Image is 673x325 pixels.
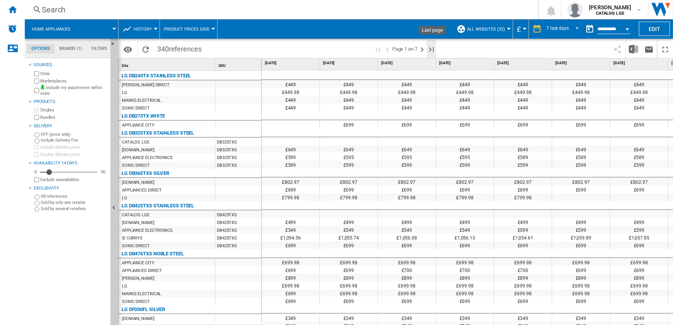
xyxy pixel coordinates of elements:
[555,60,608,66] span: [DATE]
[262,178,319,185] div: £802.97
[378,103,436,111] div: £449
[554,58,610,68] div: [DATE]
[436,258,494,266] div: £699.98
[436,274,494,281] div: £899
[494,185,552,193] div: £699
[436,226,494,233] div: £549
[320,185,378,193] div: £699
[378,153,436,161] div: £595
[610,145,668,153] div: £649
[110,39,120,53] button: Hide
[122,259,155,267] div: APPLIANCE CITY
[41,206,107,212] label: Sold by several retailers
[262,153,319,161] div: £599
[610,40,625,58] button: Share this bookmark with others
[494,233,552,241] div: £1,054.61
[320,258,378,266] div: £699.98
[494,258,552,266] div: £699.98
[164,19,213,39] button: Product prices grid
[392,40,417,58] span: Page 1 on 7
[552,241,610,249] div: £699
[40,78,107,84] label: Marketplaces
[262,233,319,241] div: £1,054.56
[215,241,261,249] div: DB425TXS
[494,80,552,88] div: £449
[610,161,668,168] div: £599
[120,58,215,70] div: Sort None
[34,177,39,182] input: Display delivery price
[122,211,149,219] div: CATALOG LGE
[494,153,552,161] div: £589
[320,96,378,103] div: £449
[34,71,39,76] input: Sites
[378,120,436,128] div: £699
[546,23,582,36] md-select: REPORTS.WIZARD.STEPS.REPORT.STEPS.REPORT_OPTIONS.PERIOD: 7 last days
[378,96,436,103] div: £449
[122,275,155,282] div: [PERSON_NAME]
[34,201,39,206] input: Sold by only one retailer
[378,297,436,304] div: £699
[122,201,194,210] div: LG DB425TXS STAINLESS STEEL
[34,115,39,120] input: Bundles
[138,40,153,58] button: Reload
[34,195,39,200] input: All references
[262,226,319,233] div: £549
[215,218,261,226] div: DB425TXS
[217,58,261,70] div: SKU Sort None
[263,58,319,68] div: [DATE]
[552,145,610,153] div: £649
[320,103,378,111] div: £449
[436,161,494,168] div: £599
[122,111,165,121] div: LG DB273TX WHITE
[34,139,39,144] input: Include Delivery Fee
[40,168,97,176] md-slider: Availability
[40,85,45,89] img: mysite-bg-18x18.png
[32,19,78,39] button: Home appliances
[34,86,39,96] input: Include my assortment within stats
[262,218,319,226] div: £499
[494,226,552,233] div: £599
[215,234,261,241] div: DB425TXS
[215,226,261,234] div: DB425TXS
[40,152,107,157] label: Display delivery price
[262,274,319,281] div: £899
[87,44,112,53] md-tab-item: Filters
[320,193,378,201] div: £799.98
[262,258,319,266] div: £699.98
[552,226,610,233] div: £599
[494,88,552,96] div: £449.98
[320,88,378,96] div: £449.98
[262,103,319,111] div: £449
[320,178,378,185] div: £802.97
[610,281,668,289] div: £699.98
[610,289,668,297] div: £699.98
[122,290,161,298] div: MARKS ELECTRICAL
[122,186,162,194] div: APPLIANCES DIRECT
[436,153,494,161] div: £595
[378,289,436,297] div: £699.98
[29,19,114,39] div: Home appliances
[610,258,668,266] div: £699.98
[320,161,378,168] div: £599
[215,210,261,218] div: DB425TXS
[122,128,194,138] div: LG DB325TXS STAINLESS STEEL
[436,233,494,241] div: £1,056.13
[122,121,155,129] div: APPLIANCE CITY
[436,289,494,297] div: £699.98
[321,58,378,68] div: [DATE]
[552,153,610,161] div: £589
[262,297,319,304] div: £699
[40,177,107,183] label: Exclude unavailables
[34,185,107,192] div: Exclusivity
[378,241,436,249] div: £699
[122,234,142,242] div: IE CURRYS
[620,21,634,35] button: Open calendar
[546,26,569,31] div: 7 last days
[217,58,261,70] div: Sort None
[552,96,610,103] div: £449
[552,80,610,88] div: £449
[134,19,156,39] button: History
[552,103,610,111] div: £449
[610,233,668,241] div: £1,057.85
[378,233,436,241] div: £1,056.08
